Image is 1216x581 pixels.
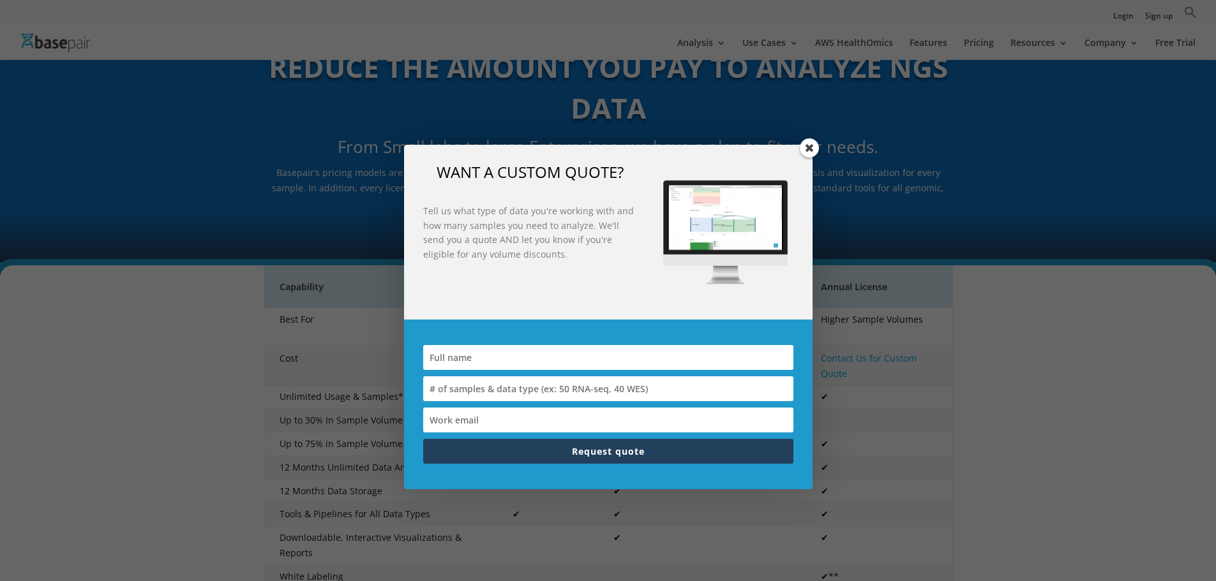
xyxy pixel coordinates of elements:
[437,161,624,182] span: WANT A CUSTOM QUOTE?
[1152,517,1201,566] iframe: Drift Widget Chat Controller
[423,439,793,464] button: Request quote
[423,345,793,370] input: Full name
[423,205,634,260] strong: Tell us what type of data you're working with and how many samples you need to analyze. We'll sen...
[572,445,645,457] span: Request quote
[953,198,1208,525] iframe: Drift Widget Chat Window
[423,408,793,432] input: Work email
[423,376,793,401] input: # of samples & data type (ex: 50 RNA-seq, 40 WES)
